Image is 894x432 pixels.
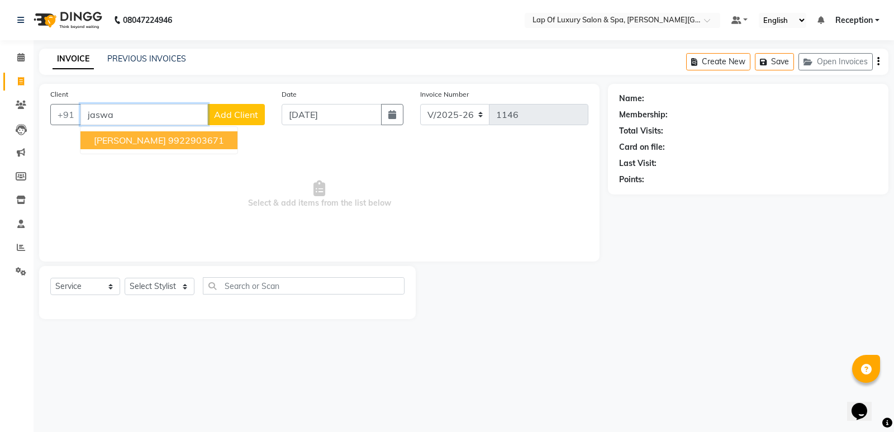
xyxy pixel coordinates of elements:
input: Search by Name/Mobile/Email/Code [80,104,208,125]
button: Create New [686,53,750,70]
div: Card on file: [619,141,665,153]
span: Select & add items from the list below [50,139,588,250]
div: Points: [619,174,644,186]
span: Add Client [214,109,258,120]
label: Client [50,89,68,99]
span: [PERSON_NAME] [94,135,166,146]
div: Total Visits: [619,125,663,137]
label: Invoice Number [420,89,469,99]
button: Add Client [207,104,265,125]
img: logo [28,4,105,36]
iframe: chat widget [847,387,883,421]
span: Reception [835,15,873,26]
div: Name: [619,93,644,105]
ngb-highlight: 9922903671 [168,135,224,146]
button: Open Invoices [798,53,873,70]
div: Membership: [619,109,668,121]
div: Last Visit: [619,158,657,169]
input: Search or Scan [203,277,405,295]
button: Save [755,53,794,70]
a: INVOICE [53,49,94,69]
a: PREVIOUS INVOICES [107,54,186,64]
label: Date [282,89,297,99]
button: +91 [50,104,82,125]
b: 08047224946 [123,4,172,36]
